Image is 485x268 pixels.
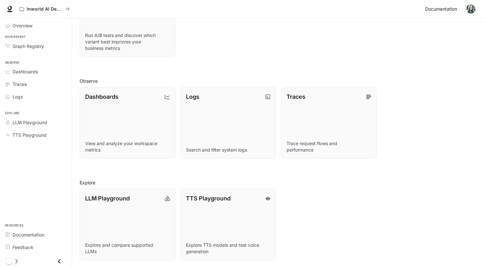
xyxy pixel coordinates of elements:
span: LLM Playground [13,119,47,126]
p: Trace request flows and performance [287,140,371,153]
span: Documentation [13,231,44,238]
a: TTS Playground [3,129,69,141]
p: LLM Playground [85,194,130,203]
p: Dashboards [85,92,119,101]
a: Traces [3,79,69,90]
span: Dashboards [13,68,38,75]
button: User avatar [464,3,477,15]
button: All workspaces [17,3,73,15]
p: Inworld AI Demos [27,6,63,12]
a: Graph Registry [3,41,69,52]
a: Documentation [3,229,69,240]
p: Explore TTS models and test voice generation [186,242,271,255]
a: Documentation [423,3,462,15]
a: LLM Playground [3,117,69,128]
img: User avatar [466,5,475,14]
button: Close drawer [52,255,66,268]
span: Logs [13,93,23,100]
a: Overview [3,20,69,31]
span: TTS Playground [13,132,47,138]
span: Graph Registry [13,43,44,50]
p: View and analyze your workspace metrics [85,140,170,153]
a: LLM PlaygroundExplore and compare supported LLMs [80,189,175,260]
span: Feedback [13,244,33,251]
a: TracesTrace request flows and performance [281,87,377,159]
p: Traces [287,92,305,101]
a: Dashboards [3,66,69,77]
p: Search and filter system logs [186,147,271,153]
span: Traces [13,81,27,88]
a: LogsSearch and filter system logs [181,87,276,159]
p: Logs [186,92,199,101]
span: Documentation [425,5,457,13]
span: Overview [13,22,32,29]
a: TTS PlaygroundExplore TTS models and test voice generation [181,189,276,260]
p: Explore and compare supported LLMs [85,242,170,255]
span: Dark mode toggle [6,257,12,264]
p: TTS Playground [186,194,231,203]
a: DashboardsView and analyze your workspace metrics [80,87,175,159]
h2: Explore [80,179,477,186]
a: Feedback [3,242,69,253]
p: Run A/B tests and discover which variant best improves your business metrics [85,32,170,51]
a: Logs [3,91,69,102]
h2: Observe [80,78,477,84]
